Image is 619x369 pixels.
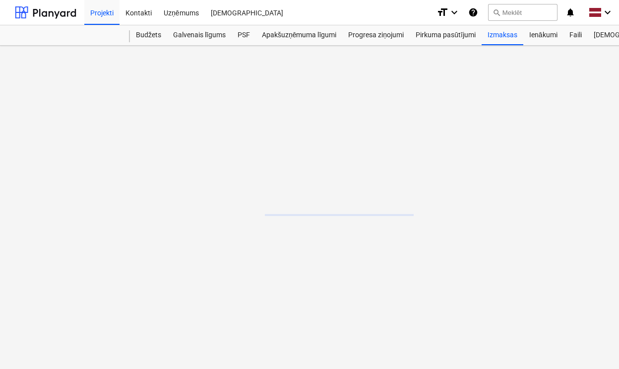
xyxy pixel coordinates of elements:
a: Galvenais līgums [167,25,232,45]
i: Zināšanu pamats [468,6,478,18]
i: format_size [436,6,448,18]
a: Faili [563,25,588,45]
i: keyboard_arrow_down [602,6,614,18]
button: Meklēt [488,4,557,21]
a: Progresa ziņojumi [342,25,410,45]
a: Apakšuzņēmuma līgumi [256,25,342,45]
a: Ienākumi [523,25,563,45]
i: keyboard_arrow_down [448,6,460,18]
i: notifications [565,6,575,18]
span: search [493,8,500,16]
a: Pirkuma pasūtījumi [410,25,482,45]
a: Izmaksas [482,25,523,45]
a: PSF [232,25,256,45]
a: Budžets [130,25,167,45]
